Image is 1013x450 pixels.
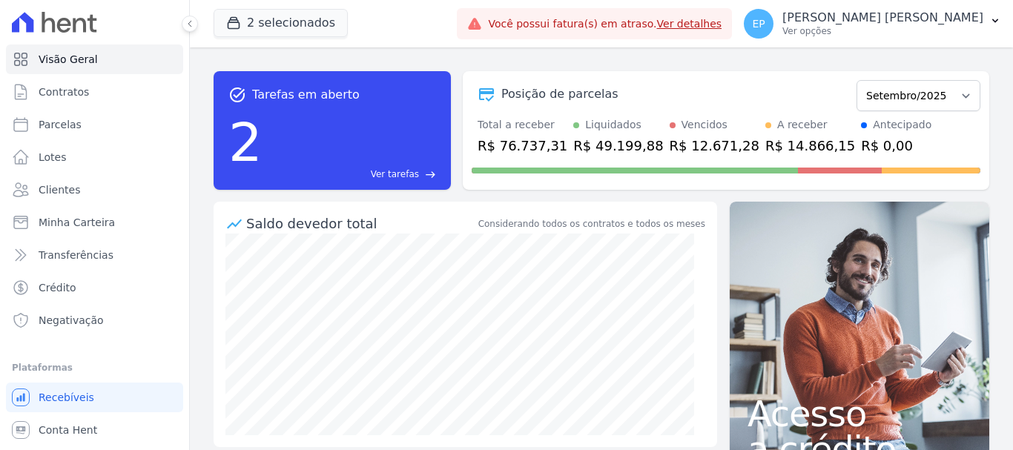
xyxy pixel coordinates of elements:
[252,86,360,104] span: Tarefas em aberto
[39,182,80,197] span: Clientes
[782,10,983,25] p: [PERSON_NAME] [PERSON_NAME]
[268,168,436,181] a: Ver tarefas east
[6,208,183,237] a: Minha Carteira
[682,117,727,133] div: Vencidos
[6,175,183,205] a: Clientes
[6,240,183,270] a: Transferências
[39,390,94,405] span: Recebíveis
[573,136,663,156] div: R$ 49.199,88
[228,86,246,104] span: task_alt
[39,248,113,262] span: Transferências
[748,396,971,431] span: Acesso
[6,142,183,172] a: Lotes
[478,117,567,133] div: Total a receber
[39,423,97,437] span: Conta Hent
[214,9,348,37] button: 2 selecionados
[478,136,567,156] div: R$ 76.737,31
[501,85,618,103] div: Posição de parcelas
[873,117,931,133] div: Antecipado
[39,85,89,99] span: Contratos
[6,383,183,412] a: Recebíveis
[246,214,475,234] div: Saldo devedor total
[12,359,177,377] div: Plataformas
[6,44,183,74] a: Visão Geral
[39,313,104,328] span: Negativação
[782,25,983,37] p: Ver opções
[228,104,263,181] div: 2
[777,117,828,133] div: A receber
[765,136,855,156] div: R$ 14.866,15
[6,415,183,445] a: Conta Hent
[585,117,641,133] div: Liquidados
[371,168,419,181] span: Ver tarefas
[861,136,931,156] div: R$ 0,00
[488,16,722,32] span: Você possui fatura(s) em atraso.
[670,136,759,156] div: R$ 12.671,28
[478,217,705,231] div: Considerando todos os contratos e todos os meses
[752,19,765,29] span: EP
[39,52,98,67] span: Visão Geral
[39,150,67,165] span: Lotes
[6,273,183,302] a: Crédito
[6,305,183,335] a: Negativação
[732,3,1013,44] button: EP [PERSON_NAME] [PERSON_NAME] Ver opções
[39,215,115,230] span: Minha Carteira
[6,77,183,107] a: Contratos
[425,169,436,180] span: east
[6,110,183,139] a: Parcelas
[39,280,76,295] span: Crédito
[39,117,82,132] span: Parcelas
[657,18,722,30] a: Ver detalhes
